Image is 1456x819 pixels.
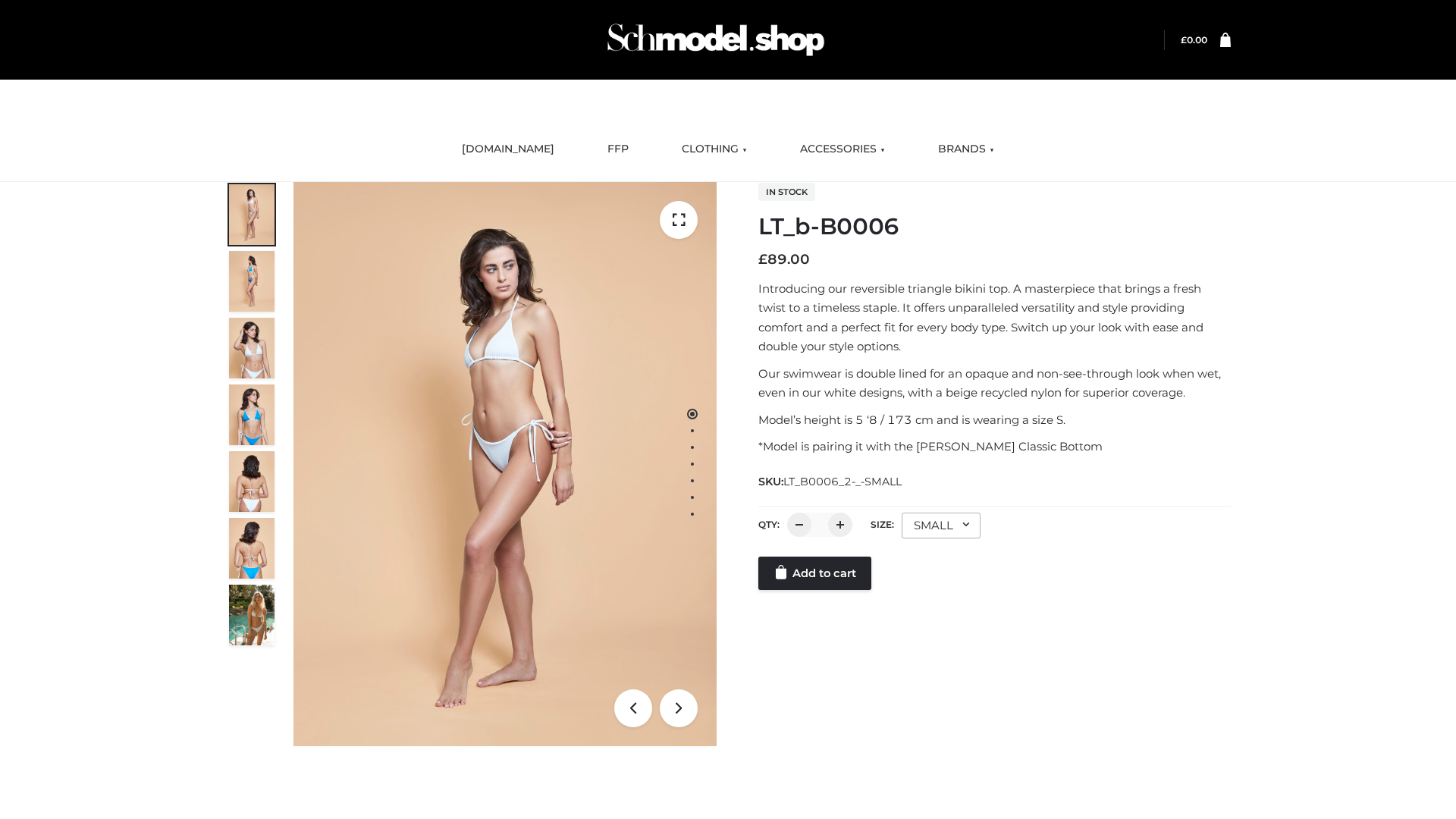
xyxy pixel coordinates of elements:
a: FFP [596,133,640,166]
a: [DOMAIN_NAME] [450,133,566,166]
img: Arieltop_CloudNine_AzureSky2.jpg [229,585,275,645]
div: SMALL [902,513,981,538]
a: ACCESSORIES [789,133,896,166]
span: LT_B0006_2-_-SMALL [783,475,902,488]
span: SKU: [758,472,903,491]
span: £ [1181,34,1187,45]
img: ArielClassicBikiniTop_CloudNine_AzureSky_OW114ECO_3-scaled.jpg [229,318,275,378]
p: Our swimwear is double lined for an opaque and non-see-through look when wet, even in our white d... [758,364,1231,403]
span: In stock [758,183,815,201]
p: Model’s height is 5 ‘8 / 173 cm and is wearing a size S. [758,410,1231,430]
h1: LT_b-B0006 [758,213,1231,240]
a: £0.00 [1181,34,1207,45]
label: Size: [871,519,894,530]
a: Add to cart [758,557,871,590]
img: ArielClassicBikiniTop_CloudNine_AzureSky_OW114ECO_7-scaled.jpg [229,451,275,512]
a: CLOTHING [670,133,758,166]
label: QTY: [758,519,780,530]
img: ArielClassicBikiniTop_CloudNine_AzureSky_OW114ECO_1 [293,182,717,746]
span: £ [758,251,767,268]
img: ArielClassicBikiniTop_CloudNine_AzureSky_OW114ECO_4-scaled.jpg [229,384,275,445]
bdi: 0.00 [1181,34,1207,45]
img: ArielClassicBikiniTop_CloudNine_AzureSky_OW114ECO_8-scaled.jpg [229,518,275,579]
p: *Model is pairing it with the [PERSON_NAME] Classic Bottom [758,437,1231,457]
img: Schmodel Admin 964 [602,10,830,70]
a: BRANDS [927,133,1006,166]
bdi: 89.00 [758,251,810,268]
img: ArielClassicBikiniTop_CloudNine_AzureSky_OW114ECO_1-scaled.jpg [229,184,275,245]
p: Introducing our reversible triangle bikini top. A masterpiece that brings a fresh twist to a time... [758,279,1231,356]
img: ArielClassicBikiniTop_CloudNine_AzureSky_OW114ECO_2-scaled.jpg [229,251,275,312]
